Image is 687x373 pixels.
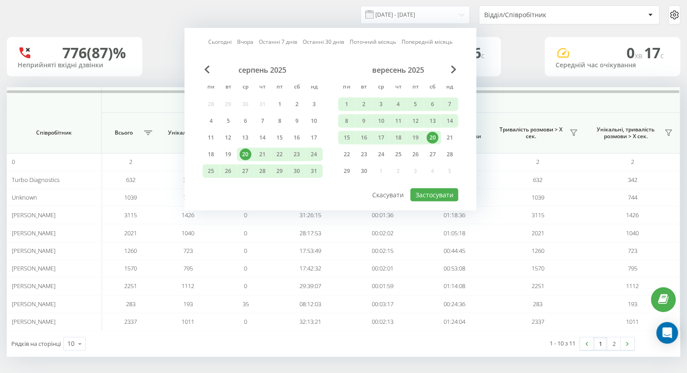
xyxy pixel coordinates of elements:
td: 29:39:07 [275,277,346,295]
div: сб 20 вер 2025 р. [424,131,441,145]
div: 16 [291,132,303,144]
span: 1260 [532,247,544,255]
span: 3115 [124,211,137,219]
div: Open Intercom Messenger [656,322,678,344]
span: c [660,51,664,61]
div: 2 [291,98,303,110]
div: 30 [291,165,303,177]
div: ср 13 серп 2025 р. [237,131,254,145]
abbr: четвер [256,81,269,94]
abbr: понеділок [340,81,353,94]
span: [PERSON_NAME] [12,264,56,272]
span: Тривалість розмови > Х сек. [495,126,567,140]
div: 5 [409,98,421,110]
div: 24 [375,149,387,160]
div: 9 [291,115,303,127]
div: 17 [308,132,320,144]
abbr: четвер [391,81,405,94]
div: 14 [257,132,268,144]
div: пт 29 серп 2025 р. [271,164,288,178]
div: пт 5 вер 2025 р. [407,98,424,111]
div: пт 12 вер 2025 р. [407,114,424,128]
div: 21 [257,149,268,160]
a: Останні 7 днів [259,37,297,46]
span: Всі дзвінки [135,96,647,103]
div: пт 8 серп 2025 р. [271,114,288,128]
div: ср 27 серп 2025 р. [237,164,254,178]
div: 4 [205,115,217,127]
div: пн 15 вер 2025 р. [338,131,355,145]
div: 25 [205,165,217,177]
div: 22 [274,149,285,160]
div: сб 2 серп 2025 р. [288,98,305,111]
abbr: неділя [443,81,456,94]
div: 2 [358,98,369,110]
div: Неприйняті вхідні дзвінки [18,61,131,69]
span: 2021 [124,229,137,237]
div: 7 [444,98,455,110]
div: нд 31 серп 2025 р. [305,164,322,178]
div: 11 [205,132,217,144]
span: Previous Month [204,65,210,74]
div: 30 [358,165,369,177]
span: 1039 [532,193,544,201]
td: 28:17:53 [275,224,346,242]
span: 0 [12,158,15,166]
span: 2 [129,158,132,166]
div: 18 [392,132,404,144]
span: 283 [533,300,542,308]
div: сб 6 вер 2025 р. [424,98,441,111]
div: 21 [444,132,455,144]
span: 2021 [532,229,544,237]
span: 17 [644,43,664,62]
div: 15 [274,132,285,144]
span: 0 [244,247,247,255]
span: [PERSON_NAME] [12,282,56,290]
div: 23 [358,149,369,160]
span: Унікальні [164,129,199,136]
span: 3115 [532,211,544,219]
span: Turbo Diagnostics [12,176,60,184]
span: 1011 [626,317,639,326]
span: 1570 [532,264,544,272]
div: ср 10 вер 2025 р. [372,114,389,128]
div: 10 [308,115,320,127]
span: 1011 [182,317,194,326]
div: 776 (87)% [62,44,126,61]
div: сб 30 серп 2025 р. [288,164,305,178]
a: Попередній місяць [402,37,453,46]
span: [PERSON_NAME] [12,211,56,219]
td: 00:02:02 [346,224,418,242]
td: 01:14:08 [418,277,490,295]
div: чт 21 серп 2025 р. [254,148,271,161]
a: Поточний місяць [350,37,396,46]
td: 00:53:08 [418,260,490,277]
div: пн 4 серп 2025 р. [202,114,220,128]
div: ср 17 вер 2025 р. [372,131,389,145]
abbr: вівторок [221,81,235,94]
div: нд 28 вер 2025 р. [441,148,458,161]
td: 00:01:59 [346,277,418,295]
td: 01:18:36 [418,206,490,224]
span: 723 [183,247,193,255]
div: 15 [341,132,352,144]
span: 35 [243,300,249,308]
div: нд 14 вер 2025 р. [441,114,458,128]
abbr: неділя [307,81,321,94]
div: 1 - 10 з 11 [550,339,575,348]
div: пн 25 серп 2025 р. [202,164,220,178]
span: Next Month [451,65,456,74]
a: Сьогодні [208,37,232,46]
span: 0 [244,317,247,326]
div: 22 [341,149,352,160]
div: 5 [222,115,234,127]
div: нд 3 серп 2025 р. [305,98,322,111]
div: 8 [341,115,352,127]
a: 1 [594,337,607,350]
div: пн 11 серп 2025 р. [202,131,220,145]
div: вт 5 серп 2025 р. [220,114,237,128]
div: 1 [341,98,352,110]
td: 00:02:13 [346,313,418,331]
div: пн 8 вер 2025 р. [338,114,355,128]
div: 25 [392,149,404,160]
